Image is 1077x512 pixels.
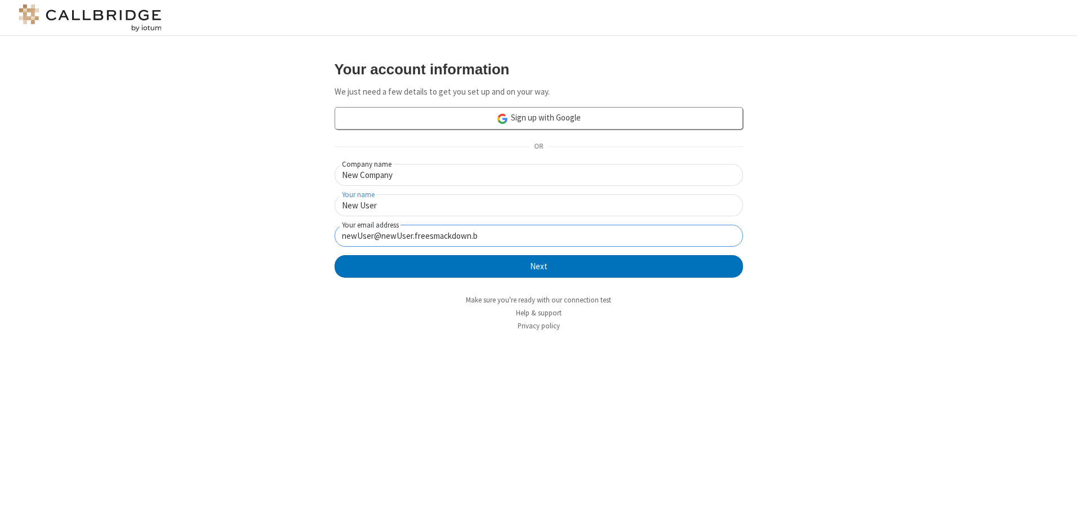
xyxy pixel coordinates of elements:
[335,86,743,99] p: We just need a few details to get you set up and on your way.
[529,139,548,155] span: OR
[466,295,611,305] a: Make sure you're ready with our connection test
[335,61,743,77] h3: Your account information
[335,164,743,186] input: Company name
[17,5,163,32] img: logo@2x.png
[516,308,562,318] a: Help & support
[335,255,743,278] button: Next
[335,107,743,130] a: Sign up with Google
[496,113,509,125] img: google-icon.png
[518,321,560,331] a: Privacy policy
[335,194,743,216] input: Your name
[335,225,743,247] input: Your email address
